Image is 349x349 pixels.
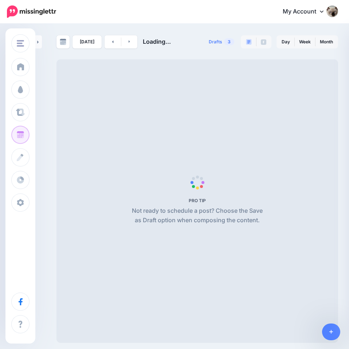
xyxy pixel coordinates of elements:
[277,36,294,48] a: Day
[7,5,56,18] img: Missinglettr
[129,198,266,203] h5: PRO TIP
[143,38,171,45] span: Loading...
[224,38,234,45] span: 3
[275,3,338,21] a: My Account
[60,39,66,45] img: calendar-grey-darker.png
[129,206,266,225] p: Not ready to schedule a post? Choose the Save as Draft option when composing the content.
[209,40,222,44] span: Drafts
[246,39,252,45] img: paragraph-boxed.png
[315,36,337,48] a: Month
[72,35,102,48] a: [DATE]
[261,39,266,45] img: facebook-grey-square.png
[204,35,239,48] a: Drafts3
[295,36,315,48] a: Week
[17,40,24,47] img: menu.png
